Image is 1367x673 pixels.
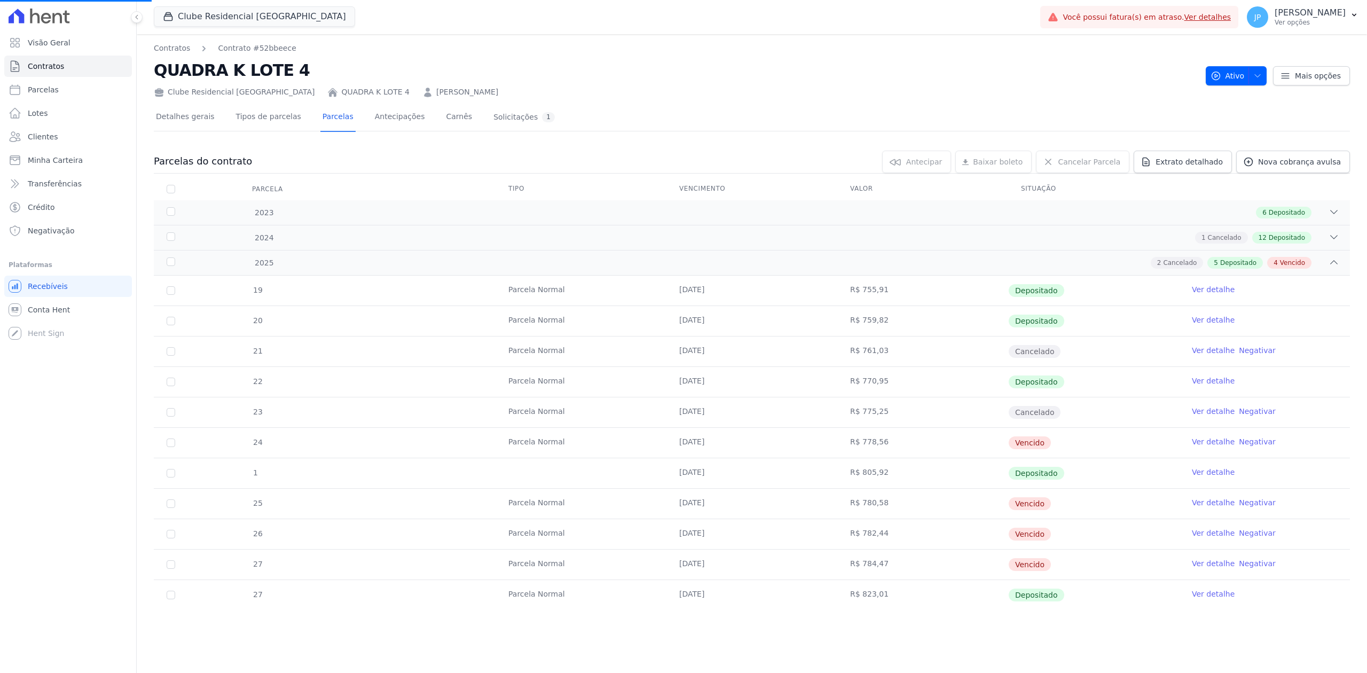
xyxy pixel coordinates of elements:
[28,155,83,166] span: Minha Carteira
[167,591,175,599] input: Só é possível selecionar pagamentos em aberto
[1239,529,1276,537] a: Negativar
[1134,151,1232,173] a: Extrato detalhado
[1156,156,1223,167] span: Extrato detalhado
[28,202,55,213] span: Crédito
[1192,467,1235,478] a: Ver detalhe
[4,150,132,171] a: Minha Carteira
[252,560,263,568] span: 27
[254,257,274,269] span: 2025
[252,468,258,477] span: 1
[154,6,355,27] button: Clube Residencial [GEOGRAPHIC_DATA]
[4,299,132,320] a: Conta Hent
[1157,258,1161,268] span: 2
[4,276,132,297] a: Recebíveis
[1009,284,1064,297] span: Depositado
[837,336,1008,366] td: R$ 761,03
[1259,233,1267,242] span: 12
[496,367,666,397] td: Parcela Normal
[154,43,296,54] nav: Breadcrumb
[837,397,1008,427] td: R$ 775,25
[154,104,217,132] a: Detalhes gerais
[666,489,837,519] td: [DATE]
[239,178,296,200] div: Parcela
[1009,375,1064,388] span: Depositado
[1192,589,1235,599] a: Ver detalhe
[4,173,132,194] a: Transferências
[1009,467,1064,480] span: Depositado
[28,84,59,95] span: Parcelas
[1009,558,1051,571] span: Vencido
[167,286,175,295] input: Só é possível selecionar pagamentos em aberto
[837,550,1008,580] td: R$ 784,47
[167,378,175,386] input: Só é possível selecionar pagamentos em aberto
[1254,13,1261,21] span: JP
[1192,315,1235,325] a: Ver detalhe
[167,347,175,356] input: Só é possível selecionar pagamentos em aberto
[1239,407,1276,416] a: Negativar
[496,306,666,336] td: Parcela Normal
[4,126,132,147] a: Clientes
[1236,151,1350,173] a: Nova cobrança avulsa
[252,286,263,294] span: 19
[666,519,837,549] td: [DATE]
[252,529,263,538] span: 26
[154,43,1197,54] nav: Breadcrumb
[167,408,175,417] input: Só é possível selecionar pagamentos em aberto
[252,408,263,416] span: 23
[666,336,837,366] td: [DATE]
[1211,66,1245,85] span: Ativo
[496,550,666,580] td: Parcela Normal
[1009,315,1064,327] span: Depositado
[1192,497,1235,508] a: Ver detalhe
[1192,528,1235,538] a: Ver detalhe
[1192,406,1235,417] a: Ver detalhe
[28,304,70,315] span: Conta Hent
[154,58,1197,82] h2: QUADRA K LOTE 4
[252,590,263,599] span: 27
[28,225,75,236] span: Negativação
[837,489,1008,519] td: R$ 780,58
[167,499,175,508] input: default
[154,87,315,98] div: Clube Residencial [GEOGRAPHIC_DATA]
[1208,233,1242,242] span: Cancelado
[436,87,498,98] a: [PERSON_NAME]
[493,112,555,122] div: Solicitações
[666,306,837,336] td: [DATE]
[837,580,1008,610] td: R$ 823,01
[1258,156,1341,167] span: Nova cobrança avulsa
[1262,208,1267,217] span: 6
[252,499,263,507] span: 25
[837,276,1008,306] td: R$ 755,91
[252,377,263,386] span: 22
[542,112,555,122] div: 1
[666,550,837,580] td: [DATE]
[1280,258,1305,268] span: Vencido
[496,178,666,200] th: Tipo
[4,220,132,241] a: Negativação
[837,428,1008,458] td: R$ 778,56
[9,259,128,271] div: Plataformas
[252,316,263,325] span: 20
[1239,346,1276,355] a: Negativar
[837,178,1008,200] th: Valor
[1275,18,1346,27] p: Ver opções
[4,32,132,53] a: Visão Geral
[1269,208,1305,217] span: Depositado
[254,207,274,218] span: 2023
[1184,13,1231,21] a: Ver detalhes
[1269,233,1305,242] span: Depositado
[496,276,666,306] td: Parcela Normal
[1239,498,1276,507] a: Negativar
[4,56,132,77] a: Contratos
[1192,375,1235,386] a: Ver detalhe
[218,43,296,54] a: Contrato #52bbeece
[1009,497,1051,510] span: Vencido
[666,397,837,427] td: [DATE]
[666,178,837,200] th: Vencimento
[167,469,175,478] input: Só é possível selecionar pagamentos em aberto
[167,560,175,569] input: default
[666,276,837,306] td: [DATE]
[252,347,263,355] span: 21
[1009,436,1051,449] span: Vencido
[1192,345,1235,356] a: Ver detalhe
